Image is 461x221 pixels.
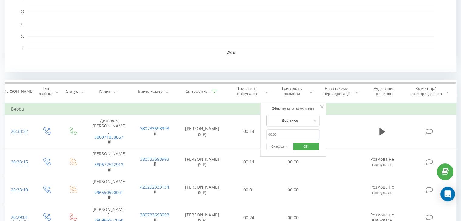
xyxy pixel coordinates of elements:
button: Скасувати [266,143,292,150]
td: 00:14 [227,148,271,176]
td: 00:00 [271,148,315,176]
td: 00:01 [227,176,271,204]
td: [PERSON_NAME] (SIP) [178,148,227,176]
span: Розмова не відбулась [370,184,394,195]
div: [PERSON_NAME] [3,89,33,94]
a: 420292333134 [140,184,169,190]
div: Статус [66,89,78,94]
div: Коментар/категорія дзвінка [408,86,443,96]
td: [PERSON_NAME] (SIP) [178,176,227,204]
div: 20:33:15 [11,156,27,168]
td: 00:14 [227,115,271,148]
div: Тип дзвінка [38,86,52,96]
td: Вчора [5,103,456,115]
span: Розмова не відбулась [370,156,394,167]
td: 00:00 [271,176,315,204]
div: Назва схеми переадресації [321,86,352,96]
td: [PERSON_NAME] [86,176,132,204]
div: 20:33:10 [11,184,27,196]
input: 00:00 [266,129,320,140]
div: Аудіозапис розмови [366,86,402,96]
div: Фільтрувати за умовою [266,106,320,112]
a: 996550590041 [94,190,123,195]
a: 380971858867 [94,134,123,140]
td: Дишлюк [PERSON_NAME] [86,115,132,148]
div: Тривалість очікування [232,86,263,96]
div: Співробітник [185,89,210,94]
div: Open Intercom Messenger [440,187,455,201]
text: 10 [21,35,25,38]
td: [PERSON_NAME] (SIP) [178,115,227,148]
div: 20:33:32 [11,126,27,137]
div: Клієнт [99,89,110,94]
text: 30 [21,10,25,13]
div: Тривалість розмови [276,86,307,96]
button: OK [293,143,319,150]
td: [PERSON_NAME] [86,148,132,176]
a: 380733693993 [140,156,169,162]
a: 380733693993 [140,126,169,131]
a: 380672522913 [94,162,123,167]
a: 380733693993 [140,212,169,218]
text: 0 [22,47,24,51]
text: 20 [21,22,25,26]
div: Бізнес номер [138,89,163,94]
text: [DATE] [226,51,236,54]
span: OK [297,142,314,151]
